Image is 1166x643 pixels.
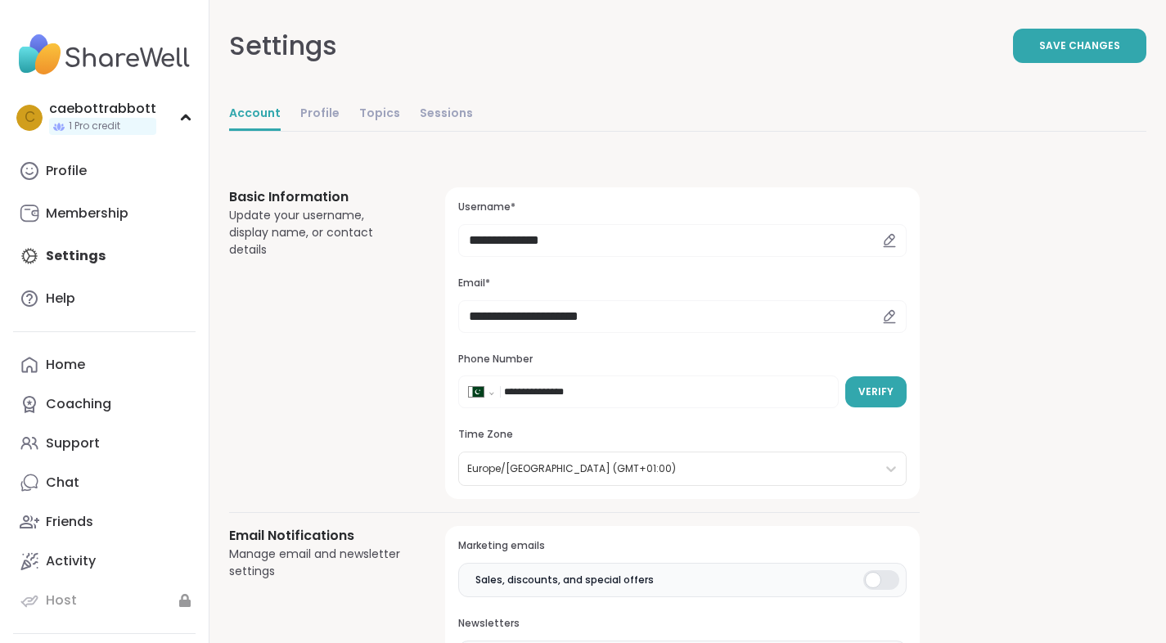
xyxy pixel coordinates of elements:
[46,162,87,180] div: Profile
[13,26,196,83] img: ShareWell Nav Logo
[46,474,79,492] div: Chat
[46,356,85,374] div: Home
[229,98,281,131] a: Account
[13,424,196,463] a: Support
[420,98,473,131] a: Sessions
[13,502,196,542] a: Friends
[229,526,406,546] h3: Email Notifications
[49,100,156,118] div: caebottrabbott
[13,384,196,424] a: Coaching
[46,513,93,531] div: Friends
[458,539,907,553] h3: Marketing emails
[475,573,654,587] span: Sales, discounts, and special offers
[229,187,406,207] h3: Basic Information
[229,546,406,580] div: Manage email and newsletter settings
[46,395,111,413] div: Coaching
[458,353,907,366] h3: Phone Number
[46,552,96,570] div: Activity
[300,98,340,131] a: Profile
[13,463,196,502] a: Chat
[458,428,907,442] h3: Time Zone
[359,98,400,131] a: Topics
[1013,29,1146,63] button: Save Changes
[13,194,196,233] a: Membership
[229,207,406,259] div: Update your username, display name, or contact details
[13,345,196,384] a: Home
[13,279,196,318] a: Help
[845,376,907,407] button: Verify
[458,277,907,290] h3: Email*
[858,384,894,399] span: Verify
[458,200,907,214] h3: Username*
[13,542,196,581] a: Activity
[458,617,907,631] h3: Newsletters
[46,434,100,452] div: Support
[13,581,196,620] a: Host
[69,119,120,133] span: 1 Pro credit
[229,26,337,65] div: Settings
[25,107,35,128] span: c
[13,151,196,191] a: Profile
[46,290,75,308] div: Help
[46,205,128,223] div: Membership
[1039,38,1120,53] span: Save Changes
[46,591,77,609] div: Host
